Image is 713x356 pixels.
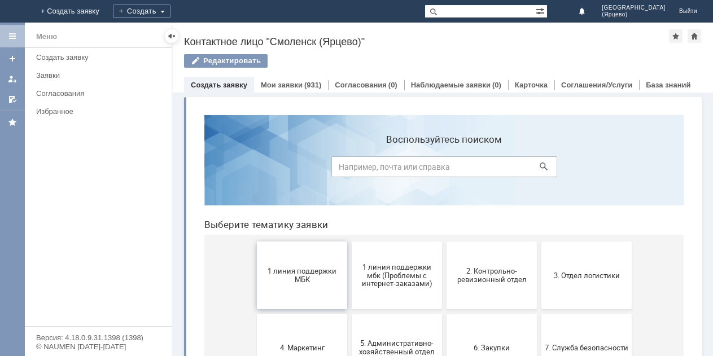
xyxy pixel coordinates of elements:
[492,81,501,89] div: (0)
[304,81,321,89] div: (931)
[32,49,169,66] a: Создать заявку
[388,81,397,89] div: (0)
[160,156,243,182] span: 1 линия поддержки мбк (Проблемы с интернет-заказами)
[36,343,160,350] div: © NAUMEN [DATE]-[DATE]
[62,135,152,203] button: 1 линия поддержки МБК
[36,71,165,80] div: Заявки
[136,28,362,39] label: Воспользуйтесь поиском
[65,237,148,245] span: 4. Маркетинг
[349,165,433,173] span: 3. Отдел логистики
[602,5,666,11] span: [GEOGRAPHIC_DATA]
[251,280,342,348] button: Бухгалтерия (для мбк)
[255,237,338,245] span: 6. Закупки
[536,5,547,16] span: Расширенный поиск
[165,29,178,43] div: Скрыть меню
[191,81,247,89] a: Создать заявку
[9,113,488,124] header: Выберите тематику заявки
[3,70,21,88] a: Мои заявки
[255,161,338,178] span: 2. Контрольно-ревизионный отдел
[36,89,165,98] div: Согласования
[65,309,148,318] span: 8. Отдел качества
[62,280,152,348] button: 8. Отдел качества
[136,50,362,71] input: Например, почта или справка
[411,81,491,89] a: Наблюдаемые заявки
[251,135,342,203] button: 2. Контрольно-ревизионный отдел
[156,208,247,275] button: 5. Административно-хозяйственный отдел
[602,11,666,18] span: (Ярцево)
[32,67,169,84] a: Заявки
[62,208,152,275] button: 4. Маркетинг
[251,208,342,275] button: 6. Закупки
[32,85,169,102] a: Согласования
[688,29,701,43] div: Сделать домашней страницей
[65,161,148,178] span: 1 линия поддержки МБК
[349,237,433,245] span: 7. Служба безопасности
[255,309,338,318] span: Бухгалтерия (для мбк)
[113,5,170,18] div: Создать
[36,30,57,43] div: Меню
[36,53,165,61] div: Создать заявку
[3,90,21,108] a: Мои согласования
[160,305,243,322] span: 9. Отдел-ИТ (Для МБК и Пекарни)
[36,107,152,116] div: Избранное
[669,29,683,43] div: Добавить в избранное
[3,50,21,68] a: Создать заявку
[156,280,247,348] button: 9. Отдел-ИТ (Для МБК и Пекарни)
[156,135,247,203] button: 1 линия поддержки мбк (Проблемы с интернет-заказами)
[646,81,690,89] a: База знаний
[36,334,160,341] div: Версия: 4.18.0.9.31.1398 (1398)
[184,36,669,47] div: Контактное лицо "Смоленск (Ярцево)"
[561,81,632,89] a: Соглашения/Услуги
[346,135,436,203] button: 3. Отдел логистики
[515,81,548,89] a: Карточка
[346,280,436,348] button: Отдел ИТ (1С)
[335,81,387,89] a: Согласования
[346,208,436,275] button: 7. Служба безопасности
[261,81,303,89] a: Мои заявки
[349,309,433,318] span: Отдел ИТ (1С)
[160,233,243,250] span: 5. Административно-хозяйственный отдел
